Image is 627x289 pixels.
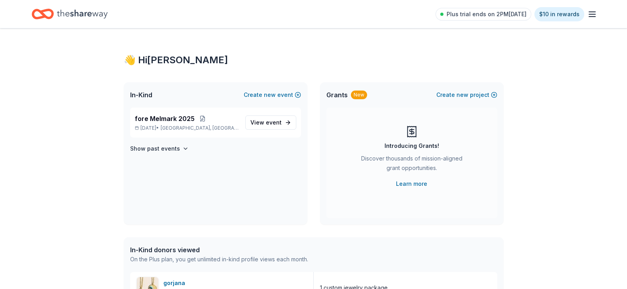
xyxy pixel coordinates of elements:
a: View event [245,115,296,130]
div: Discover thousands of mission-aligned grant opportunities. [358,154,466,176]
span: new [264,90,276,100]
div: New [351,91,367,99]
div: In-Kind donors viewed [130,245,308,255]
div: 👋 Hi [PERSON_NAME] [124,54,504,66]
span: Grants [326,90,348,100]
span: [GEOGRAPHIC_DATA], [GEOGRAPHIC_DATA] [161,125,239,131]
span: fore Melmark 2025 [135,114,195,123]
div: Introducing Grants! [385,141,439,151]
a: $10 in rewards [534,7,584,21]
a: Home [32,5,108,23]
span: event [266,119,282,126]
button: Createnewproject [436,90,497,100]
a: Learn more [396,179,427,189]
button: Show past events [130,144,189,153]
button: Createnewevent [244,90,301,100]
h4: Show past events [130,144,180,153]
p: [DATE] • [135,125,239,131]
div: gorjana [163,278,188,288]
div: On the Plus plan, you get unlimited in-kind profile views each month. [130,255,308,264]
span: new [457,90,468,100]
span: View [250,118,282,127]
span: Plus trial ends on 2PM[DATE] [447,9,527,19]
span: In-Kind [130,90,152,100]
a: Plus trial ends on 2PM[DATE] [436,8,531,21]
